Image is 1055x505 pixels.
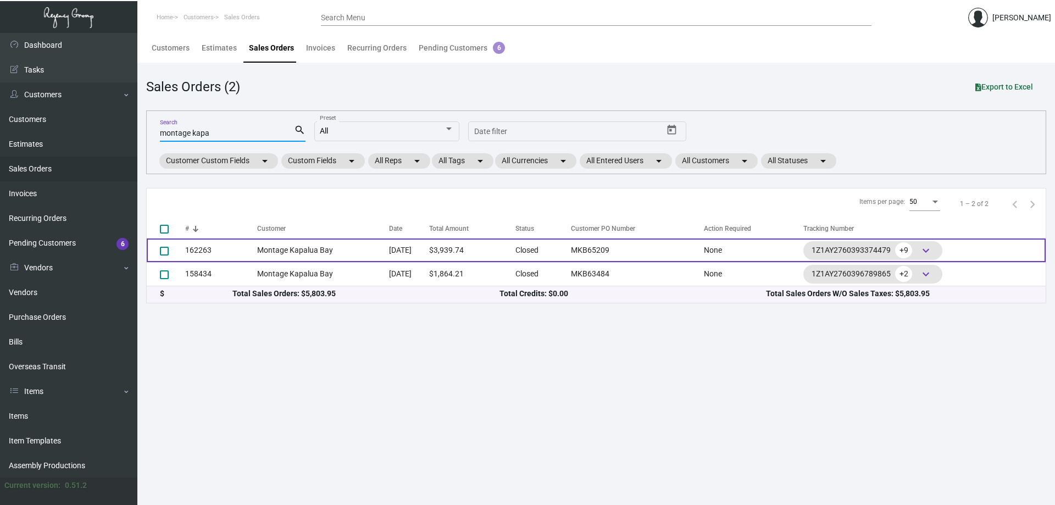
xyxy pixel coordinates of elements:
span: Customers [184,14,214,21]
div: 0.51.2 [65,480,87,491]
td: None [704,262,803,286]
div: Date [389,224,429,234]
div: Customer PO Number [571,224,635,234]
mat-chip: All Reps [368,153,430,169]
td: Closed [515,238,565,262]
div: Items per page: [859,197,905,207]
mat-chip: Customer Custom Fields [159,153,278,169]
div: Sales Orders [249,42,294,54]
div: Total Credits: $0.00 [499,288,766,299]
mat-chip: All Tags [432,153,493,169]
input: End date [518,127,610,136]
button: Export to Excel [967,77,1042,97]
div: [PERSON_NAME] [992,12,1051,24]
div: Customer [257,224,389,234]
td: $1,864.21 [429,262,515,286]
div: 1Z1AY2760396789865 [812,266,934,282]
div: Invoices [306,42,335,54]
div: Customers [152,42,190,54]
span: Sales Orders [224,14,260,21]
td: 162263 [185,238,257,262]
td: Closed [515,262,565,286]
div: Date [389,224,402,234]
div: 1Z1AY2760393374479 [812,242,934,259]
mat-select: Items per page: [909,198,940,206]
div: 1 – 2 of 2 [960,199,989,209]
div: $ [160,288,232,299]
mat-chip: All Statuses [761,153,836,169]
div: Status [515,224,534,234]
span: +2 [895,266,912,282]
td: None [704,238,803,262]
div: Tracking Number [803,224,854,234]
td: MKB63484 [565,262,704,286]
mat-chip: All Customers [675,153,758,169]
mat-chip: All Entered Users [580,153,672,169]
span: +9 [895,242,912,258]
mat-icon: search [294,124,306,137]
div: # [185,224,189,234]
div: Total Sales Orders W/O Sales Taxes: $5,803.95 [766,288,1032,299]
div: Customer PO Number [571,224,704,234]
mat-icon: arrow_drop_down [557,154,570,168]
mat-icon: arrow_drop_down [258,154,271,168]
div: Total Amount [429,224,515,234]
span: All [320,126,328,135]
mat-icon: arrow_drop_down [410,154,424,168]
mat-icon: arrow_drop_down [738,154,751,168]
td: [DATE] [389,238,429,262]
td: 158434 [185,262,257,286]
td: [DATE] [389,262,429,286]
button: Open calendar [663,121,681,139]
div: Pending Customers [419,42,505,54]
div: Total Amount [429,224,469,234]
button: Next page [1024,195,1041,213]
div: Action Required [704,224,803,234]
mat-icon: arrow_drop_down [817,154,830,168]
div: Status [515,224,565,234]
mat-icon: arrow_drop_down [652,154,665,168]
mat-chip: Custom Fields [281,153,365,169]
mat-chip: All Currencies [495,153,576,169]
td: Montage Kapalua Bay [257,262,389,286]
input: Start date [474,127,508,136]
div: Tracking Number [803,224,1046,234]
span: keyboard_arrow_down [919,244,932,257]
span: keyboard_arrow_down [919,268,932,281]
td: Montage Kapalua Bay [257,238,389,262]
td: $3,939.74 [429,238,515,262]
img: admin@bootstrapmaster.com [968,8,988,27]
div: # [185,224,257,234]
span: Home [157,14,173,21]
mat-icon: arrow_drop_down [345,154,358,168]
span: Export to Excel [975,82,1033,91]
span: 50 [909,198,917,206]
mat-icon: arrow_drop_down [474,154,487,168]
div: Sales Orders (2) [146,77,240,97]
div: Estimates [202,42,237,54]
td: MKB65209 [565,238,704,262]
div: Total Sales Orders: $5,803.95 [232,288,499,299]
div: Current version: [4,480,60,491]
div: Recurring Orders [347,42,407,54]
div: Customer [257,224,286,234]
button: Previous page [1006,195,1024,213]
div: Action Required [704,224,751,234]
